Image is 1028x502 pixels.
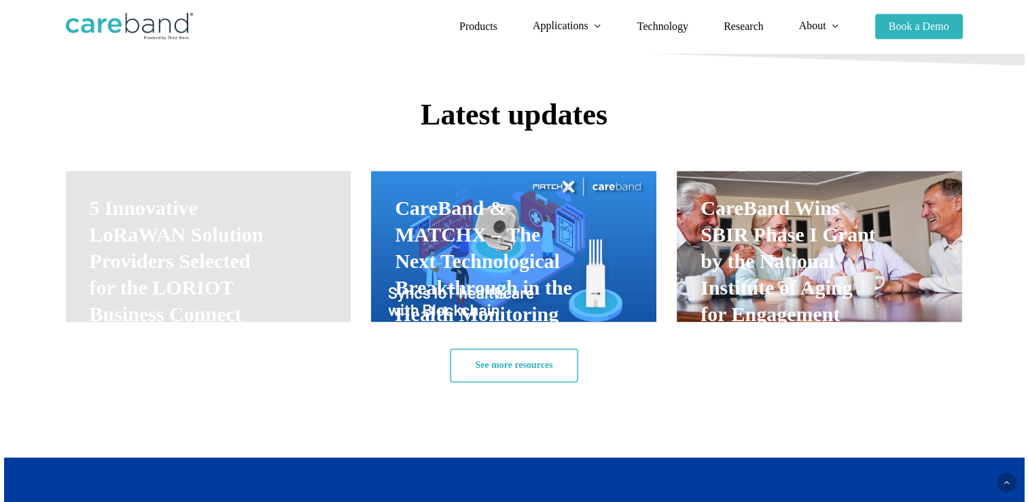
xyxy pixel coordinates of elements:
a: Applications [533,20,602,32]
span: Technology [637,20,688,32]
a: Back to top [997,473,1016,492]
span: See more resources [475,358,552,372]
span: About [799,20,826,31]
a: Products [459,21,497,32]
span: Latest updates [421,98,607,131]
a: See more resources [450,348,578,382]
span: Products [459,20,497,32]
img: CareBand [66,13,193,40]
a: Technology [637,21,688,32]
a: Book a Demo [875,21,963,32]
a: Research [724,21,764,32]
a: About [799,20,840,32]
span: Applications [533,20,588,31]
span: Research [724,20,764,32]
span: Book a Demo [889,20,949,32]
